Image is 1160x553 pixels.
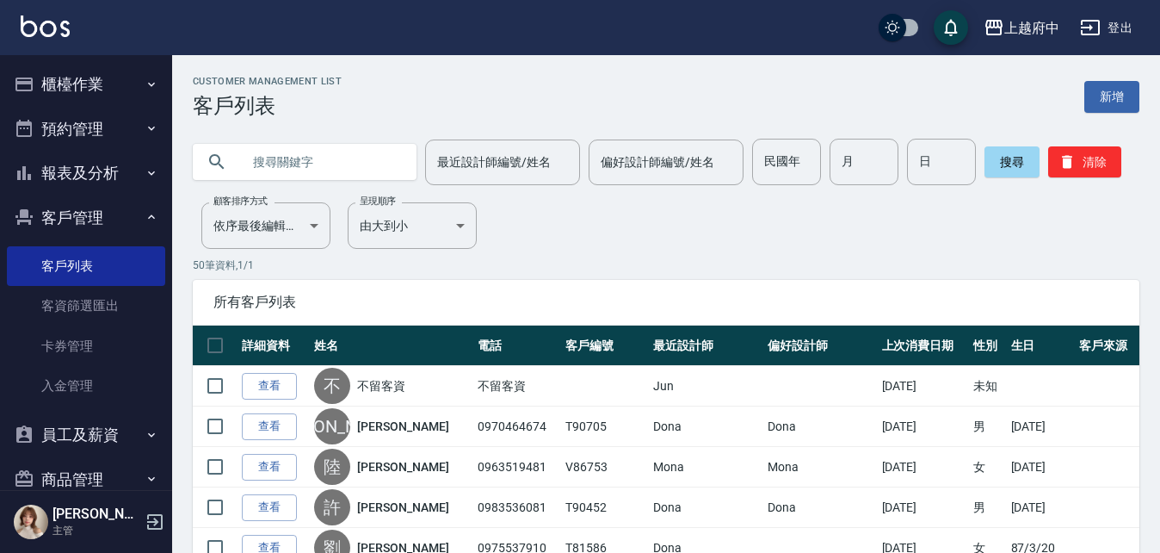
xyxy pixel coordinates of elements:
button: 登出 [1073,12,1139,44]
th: 最近設計師 [649,326,763,366]
button: 上越府中 [977,10,1066,46]
img: Person [14,505,48,539]
label: 呈現順序 [360,195,396,208]
span: 所有客戶列表 [213,294,1119,311]
button: 清除 [1048,146,1121,177]
a: 查看 [242,373,297,400]
div: [PERSON_NAME] [314,408,350,444]
button: 預約管理 [7,107,165,152]
td: Mona [649,447,763,488]
td: Dona [649,488,763,528]
th: 上次消費日期 [878,326,970,366]
td: T90705 [561,407,649,447]
h5: [PERSON_NAME] [52,506,140,523]
td: [DATE] [1007,488,1075,528]
td: T90452 [561,488,649,528]
button: 客戶管理 [7,196,165,240]
td: 0970464674 [473,407,561,447]
h3: 客戶列表 [193,94,342,118]
th: 客戶來源 [1075,326,1139,366]
td: Mona [763,447,878,488]
td: Dona [763,407,878,447]
div: 許 [314,489,350,525]
td: 不留客資 [473,366,561,407]
td: 男 [969,488,1006,528]
th: 客戶編號 [561,326,649,366]
a: 客戶列表 [7,246,165,286]
td: Dona [649,407,763,447]
button: 櫃檯作業 [7,62,165,107]
button: save [934,10,968,45]
td: 未知 [969,366,1006,407]
a: 查看 [242,454,297,481]
a: 卡券管理 [7,326,165,366]
div: 上越府中 [1004,17,1059,39]
div: 不 [314,368,350,404]
td: [DATE] [878,407,970,447]
td: 0983536081 [473,488,561,528]
th: 性別 [969,326,1006,366]
a: 查看 [242,413,297,440]
a: 客資篩選匯出 [7,286,165,326]
th: 生日 [1007,326,1075,366]
td: 男 [969,407,1006,447]
input: 搜尋關鍵字 [241,139,403,185]
a: [PERSON_NAME] [357,458,448,475]
td: [DATE] [878,366,970,407]
td: Dona [763,488,878,528]
td: [DATE] [1007,447,1075,488]
p: 50 筆資料, 1 / 1 [193,258,1139,273]
td: [DATE] [878,488,970,528]
th: 詳細資料 [238,326,310,366]
th: 偏好設計師 [763,326,878,366]
td: [DATE] [1007,407,1075,447]
img: Logo [21,16,70,37]
p: 主管 [52,523,140,538]
td: 0963519481 [473,447,561,488]
td: [DATE] [878,447,970,488]
a: 新增 [1084,81,1139,113]
td: V86753 [561,447,649,488]
a: [PERSON_NAME] [357,499,448,516]
div: 依序最後編輯時間 [201,202,330,249]
button: 搜尋 [984,146,1040,177]
div: 由大到小 [348,202,477,249]
th: 姓名 [310,326,473,366]
div: 陸 [314,449,350,485]
h2: Customer Management List [193,76,342,87]
td: 女 [969,447,1006,488]
button: 商品管理 [7,457,165,502]
th: 電話 [473,326,561,366]
a: 入金管理 [7,366,165,406]
a: 不留客資 [357,377,405,395]
button: 報表及分析 [7,151,165,196]
a: 查看 [242,494,297,521]
button: 員工及薪資 [7,413,165,457]
td: Jun [649,366,763,407]
label: 顧客排序方式 [213,195,268,208]
a: [PERSON_NAME] [357,418,448,435]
